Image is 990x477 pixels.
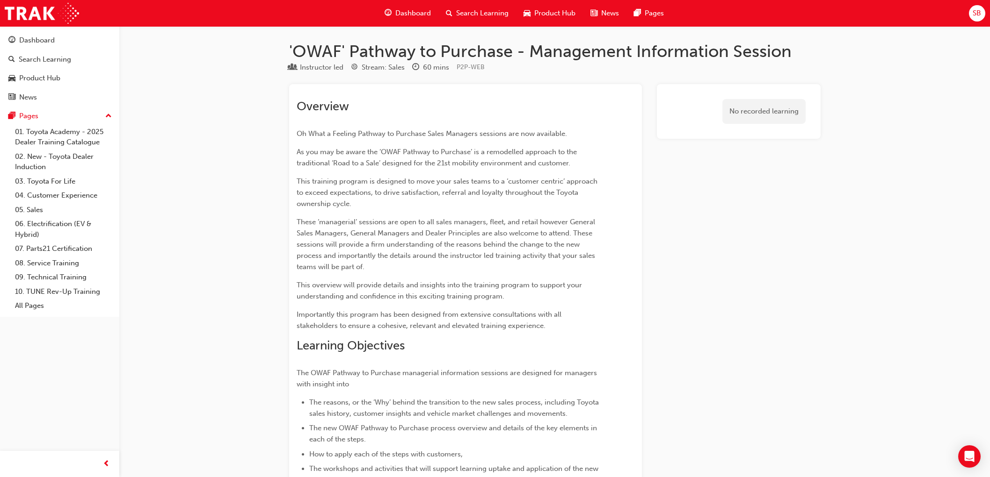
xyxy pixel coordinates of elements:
[4,30,116,107] button: DashboardSearch LearningProduct HubNews
[4,107,116,125] button: Pages
[297,177,599,208] span: This training program is designed to move your sales teams to a ‘customer centric’ approach to ex...
[4,89,116,106] a: News
[105,110,112,122] span: up-icon
[516,4,583,23] a: car-iconProduct Hub
[297,310,563,330] span: Importantly this program has been designed from extensive consultations with all stakeholders to ...
[309,398,601,418] span: The reasons, or the ‘Why’ behind the transition to the new sales process, including Toyota sales ...
[958,445,981,468] div: Open Intercom Messenger
[103,458,110,470] span: prev-icon
[19,73,60,84] div: Product Hub
[19,35,55,46] div: Dashboard
[5,3,79,24] img: Trak
[8,36,15,45] span: guage-icon
[645,8,664,19] span: Pages
[634,7,641,19] span: pages-icon
[11,188,116,203] a: 04. Customer Experience
[19,54,71,65] div: Search Learning
[377,4,438,23] a: guage-iconDashboard
[8,74,15,83] span: car-icon
[19,92,37,103] div: News
[4,32,116,49] a: Dashboard
[297,99,349,114] span: Overview
[601,8,619,19] span: News
[438,4,516,23] a: search-iconSearch Learning
[297,148,579,167] span: As you may be aware the ‘OWAF Pathway to Purchase’ is a remodelled approach to the traditional ‘R...
[973,8,981,19] span: SB
[297,218,597,271] span: These ‘managerial’ sessions are open to all sales managers, fleet, and retail however General Sal...
[8,56,15,64] span: search-icon
[309,450,463,458] span: How to apply each of the steps with customers,
[297,281,584,300] span: This overview will provide details and insights into the training program to support your underst...
[300,62,343,73] div: Instructor led
[412,62,449,73] div: Duration
[446,7,452,19] span: search-icon
[297,369,599,388] span: The OWAF Pathway to Purchase managerial information sessions are designed for managers with insig...
[534,8,575,19] span: Product Hub
[11,125,116,150] a: 01. Toyota Academy - 2025 Dealer Training Catalogue
[626,4,671,23] a: pages-iconPages
[289,41,821,62] h1: 'OWAF' Pathway to Purchase - Management Information Session
[11,150,116,174] a: 02. New - Toyota Dealer Induction
[309,424,599,443] span: The new OWAF Pathway to Purchase process overview and details of the key elements in each of the ...
[969,5,985,21] button: SB
[289,62,343,73] div: Type
[423,62,449,73] div: 60 mins
[11,217,116,242] a: 06. Electrification (EV & Hybrid)
[524,7,531,19] span: car-icon
[4,70,116,87] a: Product Hub
[11,285,116,299] a: 10. TUNE Rev-Up Training
[457,63,485,71] span: Learning resource code
[297,129,567,138] span: Oh What a Feeling Pathway to Purchase Sales Managers sessions are now available.
[351,62,405,73] div: Stream
[297,338,405,353] span: Learning Objectives
[8,112,15,121] span: pages-icon
[11,256,116,271] a: 08. Service Training
[8,93,15,102] span: news-icon
[11,174,116,189] a: 03. Toyota For Life
[583,4,626,23] a: news-iconNews
[11,270,116,285] a: 09. Technical Training
[456,8,509,19] span: Search Learning
[412,64,419,72] span: clock-icon
[289,64,296,72] span: learningResourceType_INSTRUCTOR_LED-icon
[385,7,392,19] span: guage-icon
[11,203,116,217] a: 05. Sales
[722,99,806,124] div: No recorded learning
[395,8,431,19] span: Dashboard
[590,7,597,19] span: news-icon
[11,299,116,313] a: All Pages
[362,62,405,73] div: Stream: Sales
[11,242,116,256] a: 07. Parts21 Certification
[19,111,38,121] div: Pages
[351,64,358,72] span: target-icon
[4,51,116,68] a: Search Learning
